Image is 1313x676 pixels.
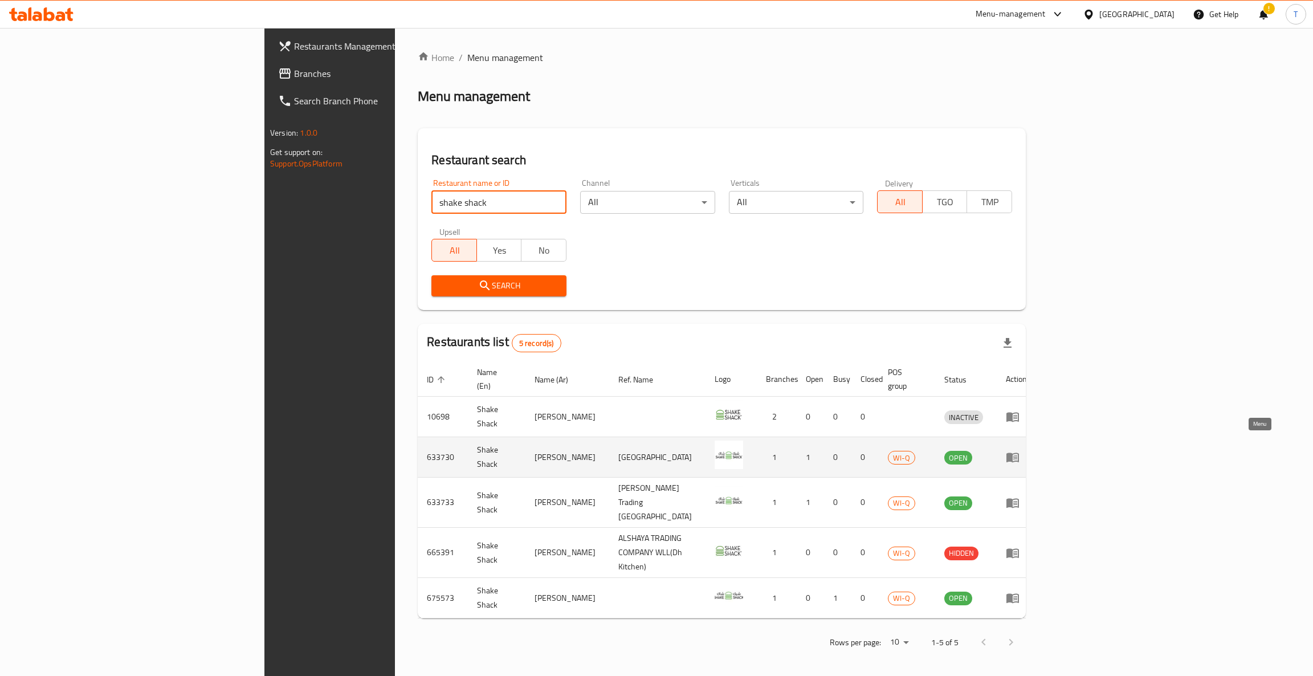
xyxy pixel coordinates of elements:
div: Export file [994,329,1021,357]
span: Name (Ar) [535,373,583,386]
th: Branches [757,362,797,397]
span: Branches [294,67,475,80]
a: Restaurants Management [269,32,484,60]
span: WI-Q [888,547,915,560]
td: 0 [851,478,879,528]
td: 0 [851,437,879,478]
p: 1-5 of 5 [931,636,959,650]
td: Shake Shack [468,437,525,478]
td: 1 [824,578,851,618]
td: 0 [797,578,824,618]
td: 1 [797,437,824,478]
th: Open [797,362,824,397]
span: Menu management [467,51,543,64]
th: Action [997,362,1036,397]
td: [PERSON_NAME] [525,578,609,618]
div: Menu [1006,496,1027,510]
a: Search Branch Phone [269,87,484,115]
td: [PERSON_NAME] [525,478,609,528]
th: Busy [824,362,851,397]
td: [PERSON_NAME] [525,397,609,437]
img: Shake Shack [715,581,743,610]
span: No [526,242,562,259]
label: Delivery [885,179,914,187]
img: Shake Shack [715,486,743,515]
td: 0 [824,528,851,578]
td: 1 [757,578,797,618]
td: Shake Shack [468,528,525,578]
td: 0 [797,397,824,437]
button: Search [431,275,566,296]
td: Shake Shack [468,578,525,618]
td: 1 [797,478,824,528]
span: 1.0.0 [300,125,317,140]
th: Logo [706,362,757,397]
span: WI-Q [888,592,915,605]
td: 1 [757,528,797,578]
button: All [431,239,477,262]
span: Search Branch Phone [294,94,475,108]
span: ID [427,373,448,386]
div: Total records count [512,334,561,352]
div: Menu-management [976,7,1046,21]
td: Shake Shack [468,397,525,437]
span: Name (En) [477,365,512,393]
span: Ref. Name [618,373,668,386]
td: 0 [824,478,851,528]
td: 0 [851,578,879,618]
input: Search for restaurant name or ID.. [431,191,566,214]
img: Shake Shack [715,441,743,469]
nav: breadcrumb [418,51,1026,64]
table: enhanced table [418,362,1036,618]
span: Status [944,373,981,386]
a: Support.OpsPlatform [270,156,342,171]
td: 0 [824,437,851,478]
button: TGO [922,190,968,213]
img: Shake Shack [715,400,743,429]
td: 2 [757,397,797,437]
td: 1 [757,437,797,478]
td: 0 [851,397,879,437]
span: WI-Q [888,496,915,510]
span: T [1294,8,1298,21]
a: Branches [269,60,484,87]
button: No [521,239,566,262]
span: All [882,194,918,210]
td: [PERSON_NAME] Trading [GEOGRAPHIC_DATA] [609,478,706,528]
label: Upsell [439,227,460,235]
h2: Restaurants list [427,333,561,352]
td: ALSHAYA TRADING COMPANY WLL(Dh Kitchen) [609,528,706,578]
span: POS group [888,365,921,393]
div: All [580,191,715,214]
span: OPEN [944,496,972,510]
p: Rows per page: [830,636,881,650]
div: Menu [1006,410,1027,423]
td: Shake Shack [468,478,525,528]
td: [PERSON_NAME] [525,528,609,578]
td: 0 [824,397,851,437]
th: Closed [851,362,879,397]
span: INACTIVE [944,411,983,424]
span: OPEN [944,592,972,605]
span: WI-Q [888,451,915,465]
img: Shake Shack [715,536,743,565]
div: Menu [1006,591,1027,605]
span: OPEN [944,451,972,465]
span: Get support on: [270,145,323,160]
h2: Restaurant search [431,152,1012,169]
span: HIDDEN [944,547,978,560]
div: Rows per page: [886,634,913,651]
span: All [437,242,472,259]
button: All [877,190,923,213]
button: TMP [967,190,1012,213]
span: 5 record(s) [512,338,561,349]
div: Menu [1006,546,1027,560]
td: 0 [851,528,879,578]
td: 0 [797,528,824,578]
td: [PERSON_NAME] [525,437,609,478]
span: Version: [270,125,298,140]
